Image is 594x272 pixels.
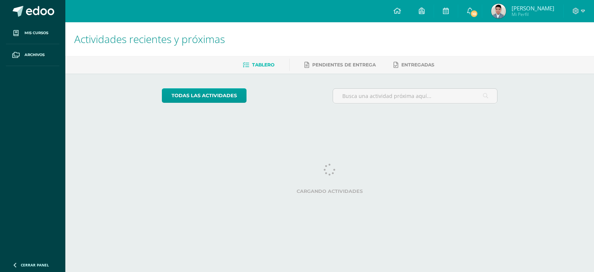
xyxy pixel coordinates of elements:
span: 10 [470,10,478,18]
span: Entregadas [401,62,434,68]
span: Tablero [252,62,274,68]
a: Archivos [6,44,59,66]
span: Mi Perfil [512,11,554,17]
span: Mis cursos [25,30,48,36]
span: Archivos [25,52,45,58]
span: Actividades recientes y próximas [74,32,225,46]
a: Tablero [243,59,274,71]
img: 802e057e37c2cd8cc9d181c9f5963865.png [491,4,506,19]
a: Pendientes de entrega [304,59,376,71]
a: todas las Actividades [162,88,247,103]
span: Cerrar panel [21,262,49,268]
span: Pendientes de entrega [312,62,376,68]
a: Mis cursos [6,22,59,44]
span: [PERSON_NAME] [512,4,554,12]
input: Busca una actividad próxima aquí... [333,89,497,103]
label: Cargando actividades [162,189,498,194]
a: Entregadas [394,59,434,71]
